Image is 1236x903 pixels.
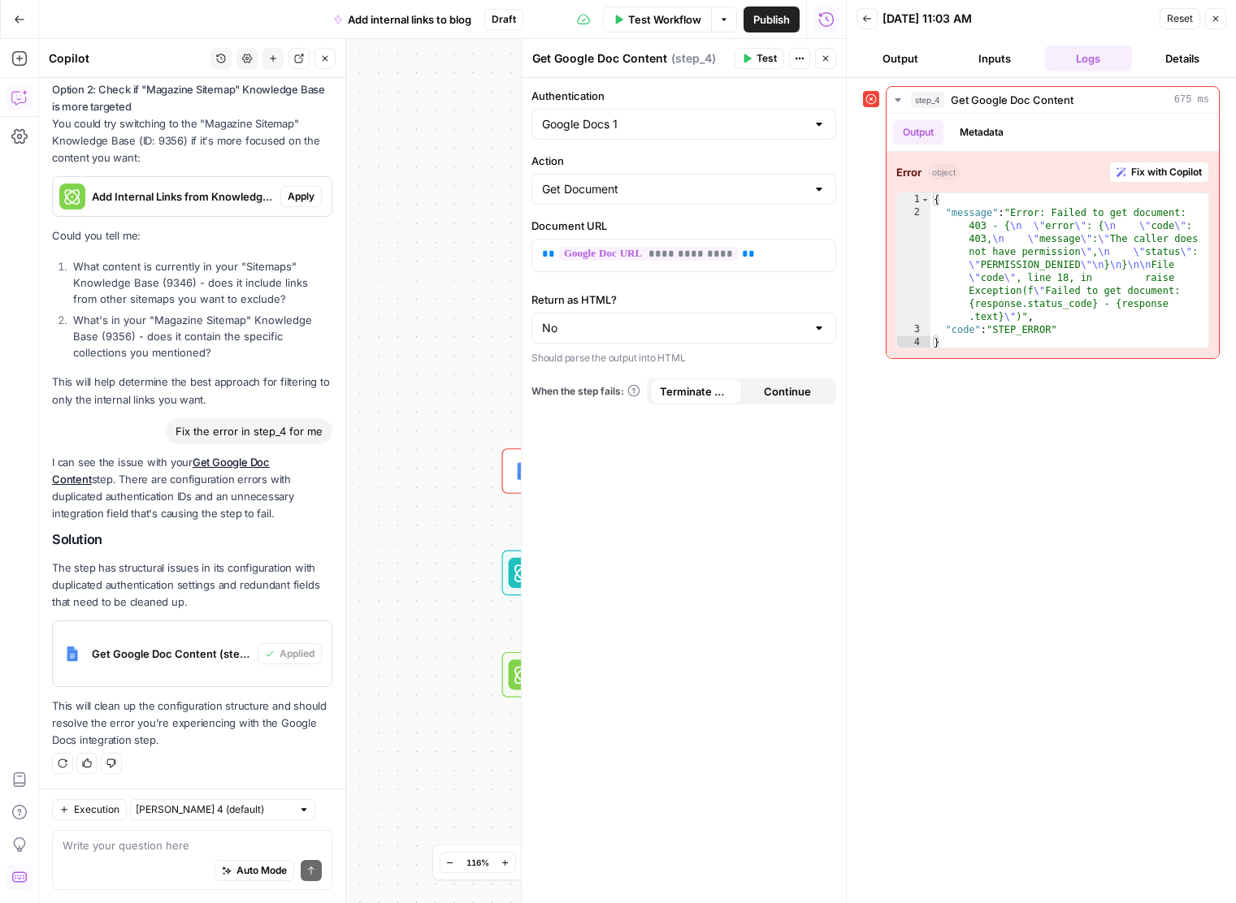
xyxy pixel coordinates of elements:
div: Fix the error in step_4 for me [166,418,332,444]
button: Details [1138,45,1226,71]
button: Metadata [950,120,1013,145]
span: Get Google Doc Content (step_4) [92,646,251,662]
div: Copilot [49,50,206,67]
span: Get Google Doc Content [951,92,1073,108]
button: 675 ms [887,87,1219,113]
span: step_4 [911,92,944,108]
button: Reset [1160,8,1200,29]
label: Document URL [531,218,836,234]
div: 675 ms [887,114,1219,358]
div: 1 [897,193,930,206]
button: Publish [744,6,800,32]
button: Continue [742,378,834,404]
button: Auto Mode [215,860,294,881]
h2: Solution [52,532,332,547]
div: 3 [897,323,930,336]
div: 4 [897,336,930,349]
div: WorkflowSet InputsInputs [502,347,795,392]
div: EndOutput [502,754,795,799]
button: Fix with Copilot [1109,162,1209,183]
label: Return as HTML? [531,292,836,308]
p: Could you tell me: [52,227,332,244]
li: What content is currently in your "Sitemaps" Knowledge Base (9346) - does it include links from o... [69,258,332,307]
span: Test [757,51,777,66]
span: Execution [74,802,119,817]
button: Execution [52,799,127,820]
span: Applied [280,646,314,661]
input: No [542,320,806,336]
input: Google Docs 1 [542,116,806,132]
p: This will help determine the best approach for filtering to only the internal links you want. [52,374,332,408]
button: Apply [280,186,322,207]
p: You could try switching to the "Magazine Sitemap" Knowledge Base (ID: 9356) if it's more focused ... [52,81,332,167]
a: Get Google Doc Content [52,456,270,486]
span: Reset [1167,11,1193,26]
button: Inputs [951,45,1039,71]
span: Continue [764,383,811,400]
button: Test Workflow [603,6,712,32]
button: Output [893,120,943,145]
span: Draft [492,12,516,27]
span: 116% [466,856,489,869]
span: Apply [288,189,314,204]
button: Logs [1045,45,1133,71]
span: Auto Mode [236,863,287,878]
input: Get Document [542,181,806,197]
button: Output [857,45,944,71]
a: When the step fails: [531,384,640,399]
button: Test [735,48,784,69]
span: Publish [753,11,790,28]
span: Add Internal Links from Knowledge Base (step_9) [92,188,274,205]
button: Applied [258,643,322,664]
div: 2 [897,206,930,323]
div: ErrorIntegrationGet Google Doc ContentStep 4 [502,448,795,494]
span: Terminate Workflow [660,383,732,400]
textarea: Get Google Doc Content [532,50,667,67]
span: Toggle code folding, rows 1 through 4 [921,193,930,206]
div: Power AgentIdentify Target KeywordsStep 5 [502,551,795,596]
img: Instagram%20post%20-%201%201.png [59,641,85,667]
strong: Error [896,164,922,180]
li: What's in your "Magazine Sitemap" Knowledge Base (9356) - does it contain the specific collection... [69,312,332,361]
label: Action [531,153,836,169]
p: This will clean up the configuration structure and should resolve the error you're experiencing w... [52,698,332,749]
div: Power AgentAdd Internal Links from Knowledge BaseStep 9 [502,652,795,698]
span: Add internal links to blog [348,11,471,28]
span: 675 ms [1174,93,1209,107]
p: Should parse the output into HTML [531,350,836,366]
span: object [928,165,960,179]
input: Claude Sonnet 4 (default) [136,801,292,818]
span: Test Workflow [628,11,701,28]
span: Fix with Copilot [1131,165,1202,179]
strong: Option 2: Check if "Magazine Sitemap" Knowledge Base is more targeted [52,83,325,113]
label: Authentication [531,88,836,104]
p: The step has structural issues in its configuration with duplicated authentication settings and r... [52,560,332,611]
p: I can see the issue with your step. There are configuration errors with duplicated authentication... [52,454,332,523]
button: Add internal links to blog [323,6,481,32]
